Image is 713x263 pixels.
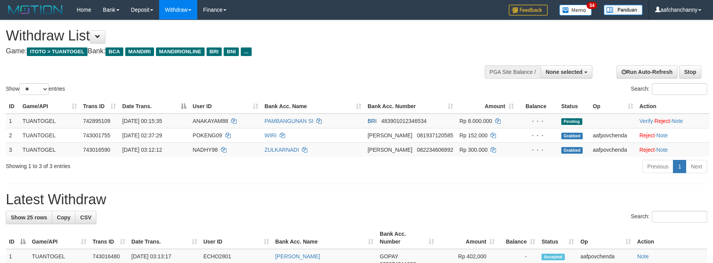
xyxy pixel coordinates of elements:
span: 743001755 [83,132,110,139]
a: Stop [679,65,701,79]
span: MANDIRIONLINE [156,47,205,56]
th: ID: activate to sort column descending [6,227,29,249]
h4: Game: Bank: [6,47,468,55]
div: - - - [520,131,555,139]
span: BNI [224,47,239,56]
span: Rp 8.000.000 [459,118,492,124]
img: panduan.png [604,5,643,15]
th: Action [636,99,709,114]
a: Note [656,132,668,139]
th: Op: activate to sort column ascending [577,227,634,249]
a: Reject [655,118,670,124]
span: [DATE] 03:12:12 [122,147,162,153]
a: PAMBANGUNAN SI [265,118,314,124]
input: Search: [652,83,707,95]
a: Previous [642,160,673,173]
span: BRI [207,47,222,56]
span: [PERSON_NAME] [368,132,412,139]
th: Op: activate to sort column ascending [590,99,636,114]
th: Trans ID: activate to sort column ascending [89,227,128,249]
td: 3 [6,142,19,157]
td: · [636,142,709,157]
span: CSV [80,214,91,221]
a: Reject [639,147,655,153]
span: ... [241,47,251,56]
th: Action [634,227,707,249]
span: Copy [57,214,70,221]
span: Grabbed [561,147,583,154]
span: [DATE] 00:15:35 [122,118,162,124]
img: MOTION_logo.png [6,4,65,16]
th: Trans ID: activate to sort column ascending [80,99,119,114]
span: None selected [546,69,583,75]
span: BCA [105,47,123,56]
span: [DATE] 02:37:29 [122,132,162,139]
span: Grabbed [561,133,583,139]
span: Copy 483901012346534 to clipboard [381,118,427,124]
div: PGA Site Balance / [485,65,541,79]
label: Search: [631,83,707,95]
div: - - - [520,117,555,125]
th: Bank Acc. Name: activate to sort column ascending [261,99,364,114]
span: POKENG09 [193,132,222,139]
td: · · [636,114,709,128]
span: Rp 300.000 [459,147,487,153]
label: Show entries [6,83,65,95]
td: TUANTOGEL [19,142,80,157]
td: 1 [6,114,19,128]
td: 2 [6,128,19,142]
img: Feedback.jpg [509,5,548,16]
th: Balance [517,99,558,114]
a: Next [686,160,707,173]
th: Amount: activate to sort column ascending [437,227,498,249]
a: Reject [639,132,655,139]
td: TUANTOGEL [19,128,80,142]
span: Rp 152.000 [459,132,487,139]
span: BRI [368,118,377,124]
th: Status: activate to sort column ascending [538,227,577,249]
th: Amount: activate to sort column ascending [456,99,517,114]
span: Pending [561,118,582,125]
a: [PERSON_NAME] [275,253,320,259]
div: - - - [520,146,555,154]
th: User ID: activate to sort column ascending [189,99,261,114]
th: Date Trans.: activate to sort column ascending [128,227,200,249]
select: Showentries [19,83,49,95]
a: WIRI [265,132,277,139]
span: 742895109 [83,118,110,124]
td: TUANTOGEL [19,114,80,128]
h1: Withdraw List [6,28,468,44]
a: Run Auto-Refresh [617,65,678,79]
td: · [636,128,709,142]
span: Show 25 rows [11,214,47,221]
span: 34 [587,2,597,9]
a: Copy [52,211,75,224]
th: Date Trans.: activate to sort column descending [119,99,189,114]
th: Bank Acc. Number: activate to sort column ascending [364,99,456,114]
td: aafpovchenda [590,128,636,142]
a: Note [656,147,668,153]
th: Game/API: activate to sort column ascending [29,227,89,249]
span: ANAKAYAM88 [193,118,228,124]
a: ZULKARNADI [265,147,299,153]
div: Showing 1 to 3 of 3 entries [6,159,291,170]
a: 1 [673,160,686,173]
td: aafpovchenda [590,142,636,157]
th: User ID: activate to sort column ascending [200,227,272,249]
th: ID [6,99,19,114]
span: ITOTO > TUANTOGEL [27,47,88,56]
th: Game/API: activate to sort column ascending [19,99,80,114]
h1: Latest Withdraw [6,192,707,207]
th: Bank Acc. Number: activate to sort column ascending [377,227,437,249]
span: Copy 082234606892 to clipboard [417,147,453,153]
button: None selected [541,65,592,79]
span: 743016590 [83,147,110,153]
span: NADHY98 [193,147,218,153]
span: Copy 081937120585 to clipboard [417,132,453,139]
span: [PERSON_NAME] [368,147,412,153]
th: Balance: activate to sort column ascending [498,227,538,249]
th: Bank Acc. Name: activate to sort column ascending [272,227,377,249]
a: CSV [75,211,96,224]
a: Note [637,253,649,259]
a: Verify [639,118,653,124]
